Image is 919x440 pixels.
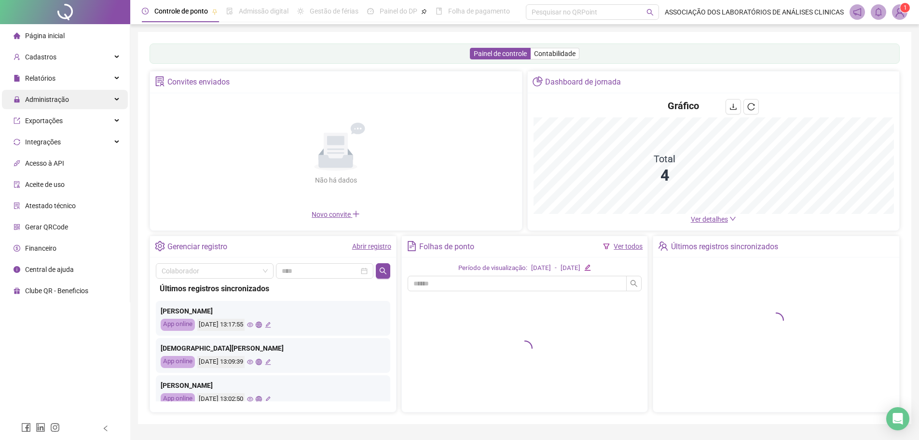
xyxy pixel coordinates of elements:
div: Convites enviados [167,74,230,90]
span: eye [247,359,253,365]
div: Dashboard de jornada [545,74,621,90]
div: Não há dados [291,175,380,185]
div: App online [161,319,195,331]
div: Gerenciar registro [167,239,227,255]
span: Folha de pagamento [448,7,510,15]
span: reload [747,103,755,111]
span: download [729,103,737,111]
span: sun [297,8,304,14]
span: Ver detalhes [691,215,728,223]
span: api [14,160,20,167]
div: [DATE] 13:09:39 [197,356,245,368]
span: eye [247,322,253,328]
div: [DATE] 13:02:50 [197,393,245,405]
span: audit [14,181,20,188]
span: dashboard [367,8,374,14]
sup: Atualize o seu contato no menu Meus Dados [900,3,910,13]
a: Ver todos [614,242,643,250]
span: Relatórios [25,74,55,82]
span: left [102,425,109,432]
span: 1 [904,4,907,11]
span: edit [265,396,271,402]
span: pie-chart [533,76,543,86]
span: Admissão digital [239,7,288,15]
div: Últimos registros sincronizados [671,239,778,255]
span: user-add [14,54,20,60]
div: [DATE] [561,263,580,273]
div: App online [161,393,195,405]
span: Atestado técnico [25,202,76,210]
span: Administração [25,96,69,103]
img: 9673 [892,5,907,19]
span: Financeiro [25,244,56,252]
span: Clube QR - Beneficios [25,287,88,295]
span: global [256,359,262,365]
span: linkedin [36,423,45,432]
span: Central de ajuda [25,266,74,273]
span: Integrações [25,138,61,146]
span: global [256,396,262,402]
span: Aceite de uso [25,181,65,188]
span: Exportações [25,117,63,125]
div: Open Intercom Messenger [886,407,909,430]
span: eye [247,396,253,402]
span: notification [853,8,862,16]
span: file [14,75,20,82]
div: - [555,263,557,273]
span: export [14,117,20,124]
span: search [379,267,387,275]
span: Controle de ponto [154,7,208,15]
span: Acesso à API [25,159,64,167]
h4: Gráfico [668,99,699,113]
span: edit [265,322,271,328]
span: file-done [226,8,233,14]
div: [DATE] 13:17:55 [197,319,245,331]
span: facebook [21,423,31,432]
span: loading [516,339,534,357]
span: sync [14,139,20,145]
div: [PERSON_NAME] [161,306,385,316]
span: edit [265,359,271,365]
div: Folhas de ponto [419,239,474,255]
span: clock-circle [142,8,149,14]
span: gift [14,287,20,294]
span: team [658,241,668,251]
div: [DEMOGRAPHIC_DATA][PERSON_NAME] [161,343,385,354]
div: [PERSON_NAME] [161,380,385,391]
div: App online [161,356,195,368]
span: Novo convite [312,211,360,218]
span: ASSOCIAÇÃO DOS LABORATÓRIOS DE ANÁLISES CLINICAS [665,7,844,17]
span: down [729,215,736,222]
span: search [630,280,638,287]
span: Gestão de férias [310,7,358,15]
span: Página inicial [25,32,65,40]
span: home [14,32,20,39]
a: Ver detalhes down [691,215,736,223]
span: Painel do DP [380,7,417,15]
span: Cadastros [25,53,56,61]
span: search [646,9,654,16]
span: loading [767,311,785,329]
a: Abrir registro [352,242,391,250]
span: book [436,8,442,14]
span: Painel de controle [474,50,527,57]
span: solution [155,76,165,86]
span: global [256,322,262,328]
span: file-text [407,241,417,251]
div: [DATE] [531,263,551,273]
span: Gerar QRCode [25,223,68,231]
span: pushpin [421,9,427,14]
div: Últimos registros sincronizados [160,283,386,295]
span: instagram [50,423,60,432]
span: setting [155,241,165,251]
span: filter [603,243,610,250]
div: Período de visualização: [458,263,527,273]
span: lock [14,96,20,103]
span: qrcode [14,224,20,230]
span: bell [874,8,883,16]
span: dollar [14,245,20,252]
span: plus [352,210,360,218]
span: Contabilidade [534,50,576,57]
span: pushpin [212,9,218,14]
span: edit [584,264,590,270]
